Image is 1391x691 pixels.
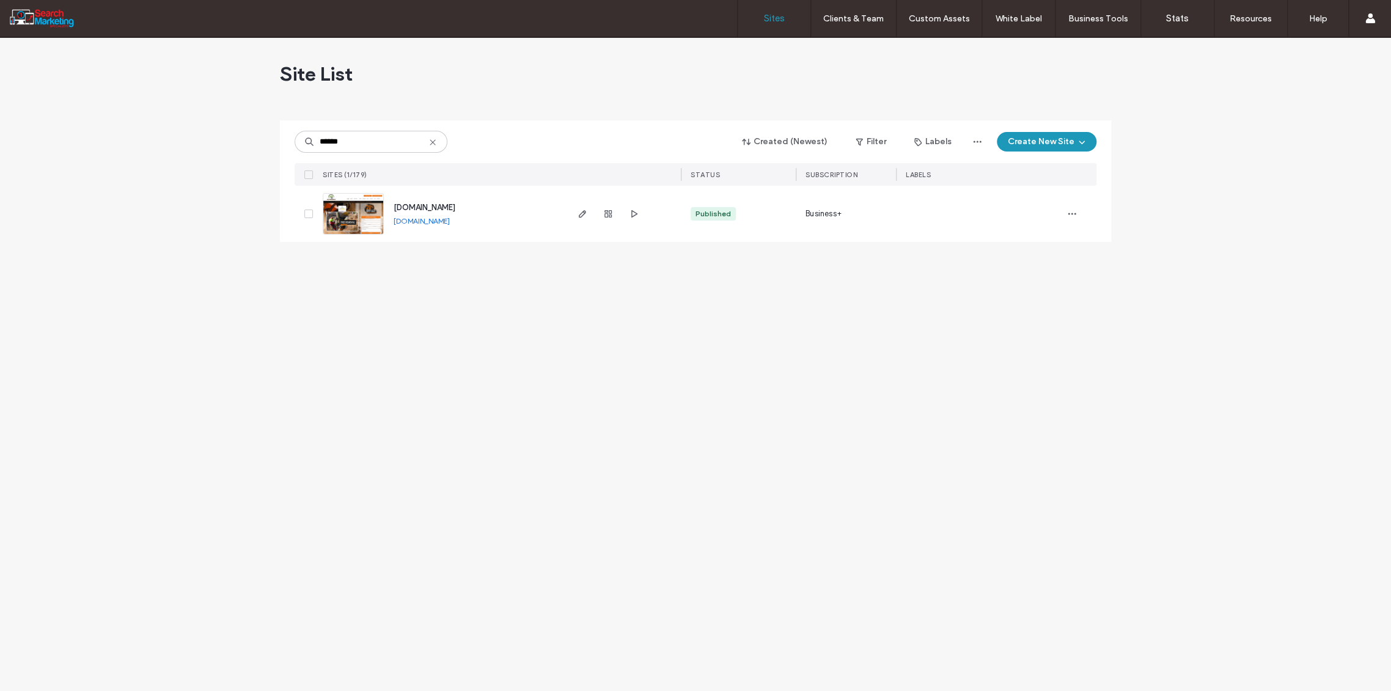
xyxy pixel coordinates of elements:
[996,13,1042,24] label: White Label
[691,170,720,179] span: STATUS
[394,216,450,225] a: [DOMAIN_NAME]
[806,170,857,179] span: SUBSCRIPTION
[394,203,455,212] a: [DOMAIN_NAME]
[28,9,53,20] span: Help
[1166,13,1189,24] label: Stats
[695,208,731,219] div: Published
[1309,13,1327,24] label: Help
[764,13,785,24] label: Sites
[323,170,367,179] span: SITES (1/179)
[1068,13,1128,24] label: Business Tools
[280,62,353,86] span: Site List
[843,132,898,152] button: Filter
[806,208,842,220] span: Business+
[909,13,970,24] label: Custom Assets
[906,170,931,179] span: LABELS
[1230,13,1272,24] label: Resources
[903,132,963,152] button: Labels
[732,132,839,152] button: Created (Newest)
[997,132,1096,152] button: Create New Site
[823,13,884,24] label: Clients & Team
